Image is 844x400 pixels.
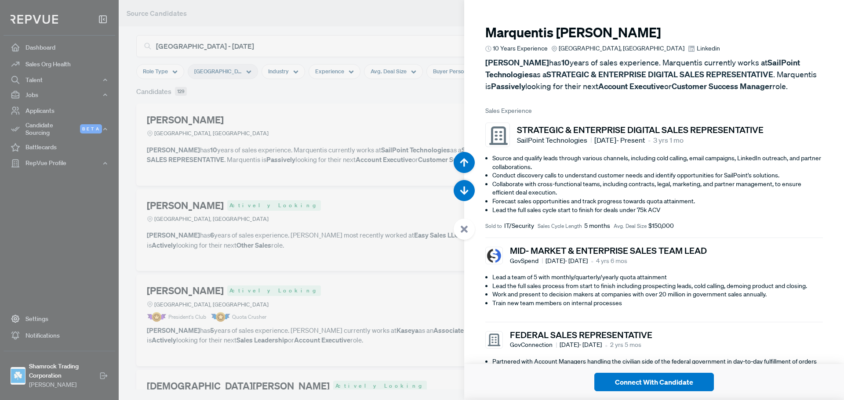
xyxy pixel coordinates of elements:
span: [DATE] - Present [594,135,645,145]
span: 3 yrs 1 mo [653,135,684,145]
strong: Passively [491,81,525,91]
strong: STRATEGIC & ENTERPRISE DIGITAL SALES REPRESENTATIVE [546,69,773,79]
span: GovSpend [510,256,543,266]
article: • [605,340,608,350]
span: $150,000 [648,221,674,231]
span: Avg. Deal Size [614,222,647,230]
h3: Marquentis [PERSON_NAME] [485,25,823,40]
li: Lead the full sales process from start to finish including prospecting leads, cold calling, demoi... [492,282,823,291]
span: Linkedin [697,44,720,53]
span: 10 Years Experience [493,44,548,53]
p: has years of sales experience. Marquentis currently works at as a . Marquentis is looking for the... [485,57,823,92]
article: • [648,135,651,145]
strong: [PERSON_NAME] [485,58,549,68]
span: GovConnection [510,340,557,350]
span: 4 yrs 6 mos [596,256,627,266]
li: Partnered with Account Managers handling the civilian side of the federal government in day-to-da... [492,357,823,375]
span: 5 months [584,221,610,231]
strong: Account Executive [598,81,664,91]
li: Lead the full sales cycle start to finish for deals under 75k ACV [492,206,823,215]
span: Sales Cycle Length [538,222,582,230]
span: 2 yrs 5 mos [610,340,641,350]
li: Work and present to decision makers at companies with over 20 million in government sales annually. [492,290,823,299]
span: IT/Security [504,221,534,231]
span: [GEOGRAPHIC_DATA], [GEOGRAPHIC_DATA] [559,44,684,53]
li: Source and qualify leads through various channels, including cold calling, email campaigns, Linke... [492,154,823,171]
li: Train new team members on internal processes [492,299,823,308]
span: SailPoint Technologies [517,135,592,145]
strong: Customer Success Manager [672,81,772,91]
span: [DATE] - [DATE] [560,340,602,350]
button: Connect With Candidate [594,373,714,391]
li: Forecast sales opportunities and track progress towards quota attainment. [492,197,823,206]
span: Sales Experience [485,106,823,115]
li: Lead a team of 5 with monthly/quarterly/yearly quota attainment [492,273,823,282]
h5: MID- MARKET & ENTERPRISE SALES TEAM LEAD [510,245,707,256]
strong: 10 [561,58,570,68]
span: Sold to [485,222,502,230]
h5: FEDERAL SALES REPRESENTATIVE [510,329,652,340]
span: [DATE] - [DATE] [546,256,588,266]
a: Linkedin [688,44,720,53]
h5: STRATEGIC & ENTERPRISE DIGITAL SALES REPRESENTATIVE [517,124,764,135]
li: Collaborate with cross-functional teams, including contracts, legal, marketing, and partner manag... [492,180,823,197]
article: • [591,256,593,266]
img: GovSpend [487,249,501,263]
li: Conduct discovery calls to understand customer needs and identify opportunities for SailPoint's s... [492,171,823,180]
